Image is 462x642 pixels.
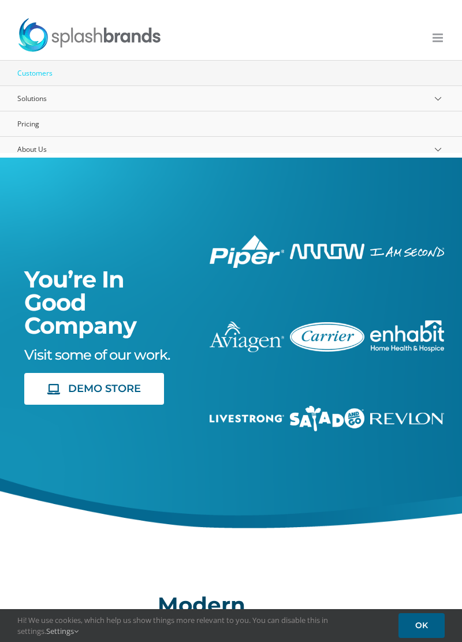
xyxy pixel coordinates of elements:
span: Solutions [17,94,47,103]
a: Settings [46,626,79,636]
span: Customers [17,68,53,78]
img: Arrow Store [290,244,364,260]
img: I Am Second Store [370,247,445,256]
a: enhabit-stacked-white [370,245,445,257]
a: piper-White [210,233,284,246]
a: livestrong-5E-website [210,413,284,425]
button: Open submenu of Solutions [431,86,462,111]
span: Visit some of our work. [24,346,170,363]
span: You’re In Good Company [24,265,136,339]
a: revlon-flat-white [370,411,445,424]
img: Enhabit Gear Store [370,320,445,352]
img: Carrier Brand Store [290,322,364,352]
span: Hi! We use cookies, which help us show things more relevant to you. You can disable this in setti... [17,615,381,636]
span: DEMO STORE [68,383,141,395]
img: Livestrong Store [210,415,284,423]
a: Toggle mobile menu [433,32,445,44]
span: About Us [17,144,47,154]
a: enhabit-stacked-white [370,319,445,331]
button: Open submenu of About Us [431,137,462,162]
img: Revlon [370,413,445,425]
img: SplashBrands.com Logo [17,17,162,52]
span: Pricing [17,119,39,129]
a: sng-1C [290,404,364,417]
img: aviagen-1C [210,322,284,352]
img: Piper Pilot Ship [210,235,284,268]
a: carrier-1B [290,320,364,333]
a: DEMO STORE [24,373,164,405]
img: Salad And Go Store [290,406,364,431]
a: arrow-white [290,242,364,255]
a: OK [398,613,445,638]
